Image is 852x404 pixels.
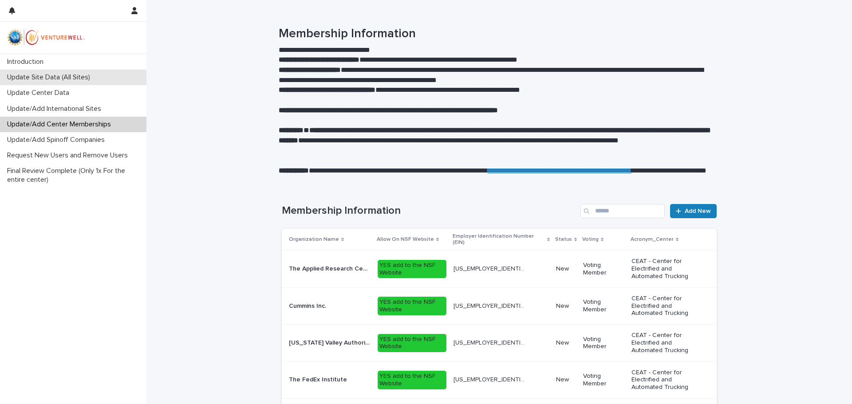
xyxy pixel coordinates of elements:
p: Status [555,235,572,244]
p: Acronym_Center [631,235,674,244]
div: YES add to the NSF Website [378,371,447,389]
div: YES add to the NSF Website [378,334,447,353]
p: New [556,339,576,347]
tr: Cummins Inc.Cummins Inc. YES add to the NSF Website[US_EMPLOYER_IDENTIFICATION_NUMBER][US_EMPLOYE... [282,287,717,324]
p: Request New Users and Remove Users [4,151,135,160]
p: Update Center Data [4,89,76,97]
p: CEAT - Center for Electrified and Automated Trucking [631,369,702,391]
p: [US_EMPLOYER_IDENTIFICATION_NUMBER] [454,263,529,273]
h1: Membership Information [282,204,577,217]
p: Cummins Inc. [289,301,328,310]
p: Voting Member [583,373,624,388]
p: CEAT - Center for Electrified and Automated Trucking [631,258,702,280]
input: Search [580,204,665,218]
p: [US_EMPLOYER_IDENTIFICATION_NUMBER] [454,301,529,310]
p: Update/Add Spinoff Companies [4,136,112,144]
p: The FedEx Institute [289,374,349,384]
p: Employer Identification Number (EIN) [453,231,544,248]
p: Voting Member [583,298,624,314]
p: CEAT - Center for Electrified and Automated Trucking [631,295,702,317]
p: Voting Member [583,336,624,351]
img: mWhVGmOKROS2pZaMU8FQ [7,29,85,47]
p: New [556,265,576,273]
p: [US_STATE] Valley Authority [289,337,372,347]
span: Add New [685,208,711,214]
tr: The Applied Research CenterThe Applied Research Center YES add to the NSF Website[US_EMPLOYER_IDE... [282,251,717,287]
p: Voting Member [583,262,624,277]
p: [US_EMPLOYER_IDENTIFICATION_NUMBER] [454,374,529,384]
p: Allow On NSF Website [377,235,434,244]
tr: The FedEx InstituteThe FedEx Institute YES add to the NSF Website[US_EMPLOYER_IDENTIFICATION_NUMB... [282,361,717,398]
p: Final Review Complete (Only 1x For the entire center) [4,167,146,184]
tr: [US_STATE] Valley Authority[US_STATE] Valley Authority YES add to the NSF Website[US_EMPLOYER_IDE... [282,325,717,361]
p: Update/Add International Sites [4,105,108,113]
p: New [556,302,576,310]
p: Voting [582,235,599,244]
div: YES add to the NSF Website [378,260,447,278]
div: YES add to the NSF Website [378,297,447,315]
p: Organization Name [289,235,339,244]
h1: Membership Information [279,27,714,42]
p: New [556,376,576,384]
p: Introduction [4,58,51,66]
a: Add New [670,204,717,218]
p: [US_EMPLOYER_IDENTIFICATION_NUMBER] [454,337,529,347]
p: Update/Add Center Memberships [4,120,118,129]
p: The Applied Research Center [289,263,372,273]
p: Update Site Data (All Sites) [4,73,97,82]
p: CEAT - Center for Electrified and Automated Trucking [631,332,702,354]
